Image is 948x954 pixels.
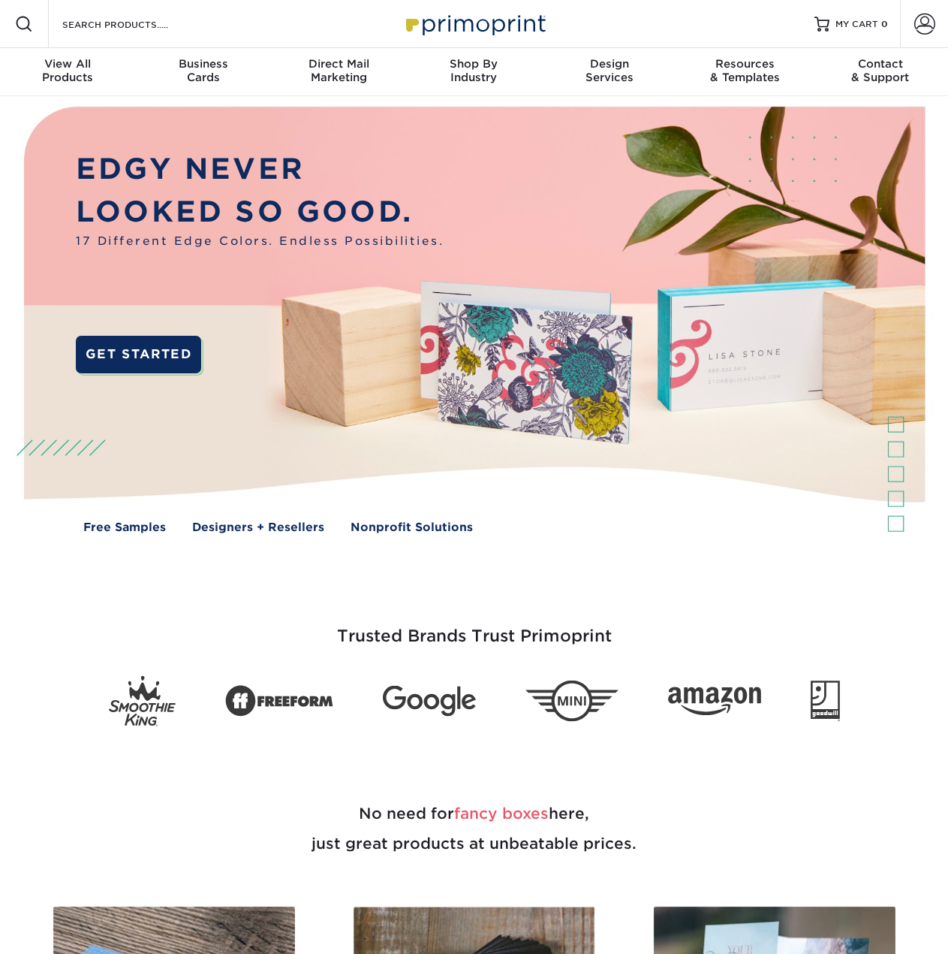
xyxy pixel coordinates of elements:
[61,15,207,33] input: SEARCH PRODUCTS.....
[542,48,677,96] a: DesignServices
[668,687,761,716] img: Amazon
[271,48,406,96] a: Direct MailMarketing
[109,676,176,726] img: Smoothie King
[406,57,541,71] span: Shop By
[383,686,476,717] img: Google
[35,762,913,895] h2: No need for here, just great products at unbeatable prices.
[76,191,444,234] p: LOOKED SO GOOD.
[677,48,812,96] a: Resources& Templates
[192,519,324,536] a: Designers + Resellers
[406,57,541,84] div: Industry
[135,57,270,84] div: Cards
[351,519,473,536] a: Nonprofit Solutions
[454,805,549,823] span: fancy boxes
[813,48,948,96] a: Contact& Support
[811,681,840,721] img: Goodwill
[225,677,333,725] img: Freeform
[76,336,201,373] a: GET STARTED
[813,57,948,84] div: & Support
[677,57,812,84] div: & Templates
[881,19,888,29] span: 0
[271,57,406,71] span: Direct Mail
[399,8,549,40] img: Primoprint
[813,57,948,71] span: Contact
[271,57,406,84] div: Marketing
[835,18,878,31] span: MY CART
[135,57,270,71] span: Business
[135,48,270,96] a: BusinessCards
[542,57,677,71] span: Design
[406,48,541,96] a: Shop ByIndustry
[525,681,618,722] img: Mini
[677,57,812,71] span: Resources
[83,519,166,536] a: Free Samples
[35,590,913,664] h3: Trusted Brands Trust Primoprint
[76,233,444,250] span: 17 Different Edge Colors. Endless Possibilities.
[76,148,444,191] p: EDGY NEVER
[542,57,677,84] div: Services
